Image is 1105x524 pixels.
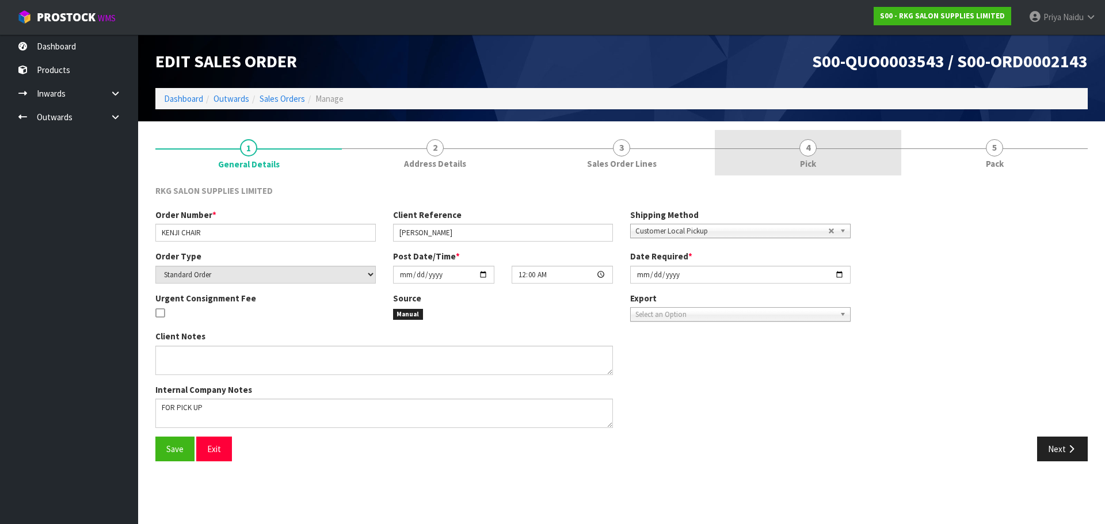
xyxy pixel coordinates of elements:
small: WMS [98,13,116,24]
span: 4 [799,139,817,156]
span: Customer Local Pickup [635,224,828,238]
a: Outwards [214,93,249,104]
label: Urgent Consignment Fee [155,292,256,304]
span: Save [166,443,184,454]
label: Order Number [155,209,216,221]
span: General Details [218,158,280,170]
label: Source [393,292,421,304]
label: Post Date/Time [393,250,460,262]
span: General Details [155,176,1088,470]
span: 3 [613,139,630,156]
button: Exit [196,437,232,461]
span: Sales Order Lines [587,158,657,170]
span: Naidu [1063,12,1084,22]
span: 5 [986,139,1003,156]
input: Order Number [155,224,376,242]
label: Internal Company Notes [155,384,252,396]
span: RKG SALON SUPPLIES LIMITED [155,185,273,196]
label: Client Reference [393,209,462,221]
label: Date Required [630,250,692,262]
button: Next [1037,437,1088,461]
img: cube-alt.png [17,10,32,24]
span: Pick [800,158,816,170]
input: Client Reference [393,224,614,242]
a: Sales Orders [260,93,305,104]
span: 1 [240,139,257,156]
button: Save [155,437,195,461]
label: Export [630,292,657,304]
span: ProStock [37,10,96,25]
a: Dashboard [164,93,203,104]
label: Client Notes [155,330,205,342]
span: Pack [986,158,1004,170]
span: Address Details [404,158,466,170]
span: 2 [426,139,444,156]
span: Priya [1043,12,1061,22]
label: Order Type [155,250,201,262]
label: Shipping Method [630,209,699,221]
a: S00 - RKG SALON SUPPLIES LIMITED [874,7,1011,25]
span: Select an Option [635,308,835,322]
span: Manage [315,93,344,104]
span: S00-QUO0003543 / S00-ORD0002143 [812,50,1088,72]
span: Edit Sales Order [155,50,297,72]
strong: S00 - RKG SALON SUPPLIES LIMITED [880,11,1005,21]
span: Manual [393,309,424,320]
